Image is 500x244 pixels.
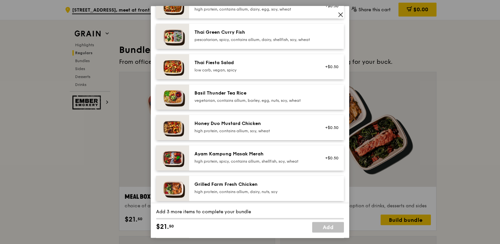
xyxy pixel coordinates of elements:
[194,29,313,36] div: Thai Green Curry Fish
[156,24,189,49] img: daily_normal_HORZ-Thai-Green-Curry-Fish.jpg
[156,115,189,140] img: daily_normal_Honey_Duo_Mustard_Chicken__Horizontal_.jpg
[194,67,313,73] div: low carb, vegan, spicy
[194,159,313,164] div: high protein, spicy, contains allium, shellfish, soy, wheat
[194,7,313,12] div: high protein, contains allium, dairy, egg, soy, wheat
[194,60,313,66] div: Thai Fiesta Salad
[156,85,189,110] img: daily_normal_HORZ-Basil-Thunder-Tea-Rice.jpg
[156,176,189,201] img: daily_normal_HORZ-Grilled-Farm-Fresh-Chicken.jpg
[321,155,339,161] div: +$0.50
[156,209,344,216] div: Add 3 more items to complete your bundle
[194,189,313,194] div: high protein, contains allium, dairy, nuts, soy
[194,90,313,97] div: Basil Thunder Tea Rice
[156,222,169,232] span: $21.
[156,145,189,171] img: daily_normal_Ayam_Kampung_Masak_Merah_Horizontal_.jpg
[194,128,313,134] div: high protein, contains allium, soy, wheat
[194,120,313,127] div: Honey Duo Mustard Chicken
[156,54,189,79] img: daily_normal_Thai_Fiesta_Salad__Horizontal_.jpg
[194,151,313,157] div: Ayam Kampung Masak Merah
[194,98,313,103] div: vegetarian, contains allium, barley, egg, nuts, soy, wheat
[312,222,344,233] a: Add
[194,181,313,188] div: Grilled Farm Fresh Chicken
[169,224,174,229] span: 50
[321,64,339,69] div: +$0.50
[321,125,339,130] div: +$0.50
[321,3,339,9] div: +$0.50
[194,37,313,42] div: pescatarian, spicy, contains allium, dairy, shellfish, soy, wheat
